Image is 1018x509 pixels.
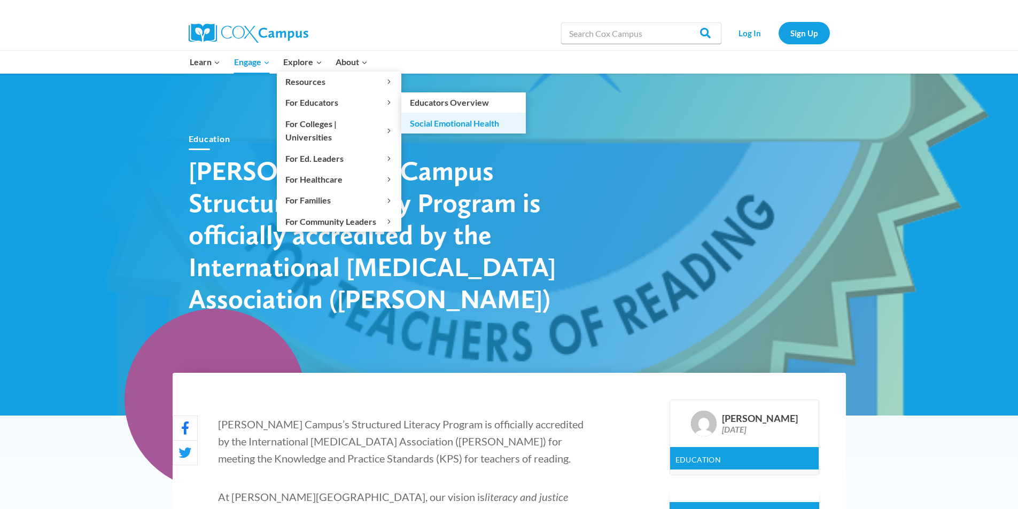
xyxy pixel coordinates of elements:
[277,92,401,113] button: Child menu of For Educators
[277,211,401,231] button: Child menu of For Community Leaders
[277,72,401,92] button: Child menu of Resources
[227,51,277,73] button: Child menu of Engage
[722,413,798,425] div: [PERSON_NAME]
[277,169,401,190] button: Child menu of For Healthcare
[218,418,584,465] span: [PERSON_NAME] Campus’s Structured Literacy Program is officially accredited by the International ...
[561,22,721,44] input: Search Cox Campus
[401,113,526,133] a: Social Emotional Health
[329,51,375,73] button: Child menu of About
[675,455,721,464] a: Education
[277,51,329,73] button: Child menu of Explore
[277,148,401,168] button: Child menu of For Ed. Leaders
[277,190,401,210] button: Child menu of For Families
[183,51,228,73] button: Child menu of Learn
[189,134,230,144] a: Education
[727,22,830,44] nav: Secondary Navigation
[277,113,401,147] button: Child menu of For Colleges | Universities
[183,51,375,73] nav: Primary Navigation
[218,490,485,503] span: At [PERSON_NAME][GEOGRAPHIC_DATA], our vision is
[779,22,830,44] a: Sign Up
[401,92,526,113] a: Educators Overview
[189,24,308,43] img: Cox Campus
[727,22,773,44] a: Log In
[189,154,563,315] h1: [PERSON_NAME] Campus Structured Literacy Program is officially accredited by the International [M...
[722,424,798,434] div: [DATE]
